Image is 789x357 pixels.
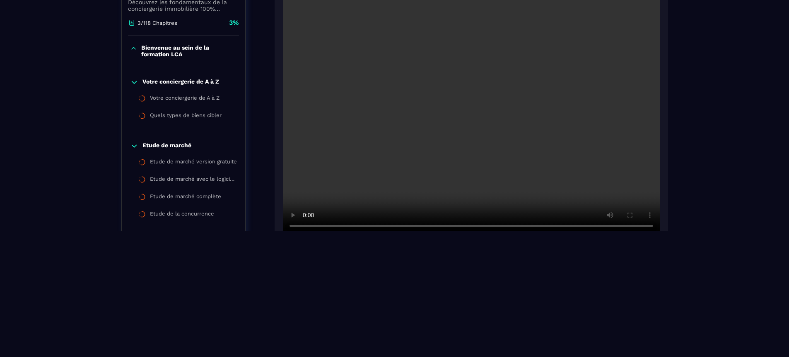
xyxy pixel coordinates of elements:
[138,20,177,26] p: 3/118 Chapitres
[150,176,237,185] div: Etude de marché avec le logiciel Airdna version payante
[150,158,237,168] div: Etude de marché version gratuite
[142,142,191,150] p: Etude de marché
[150,95,220,104] div: Votre conciergerie de A à Z
[150,211,214,220] div: Etude de la concurrence
[150,112,222,121] div: Quels types de biens cibler
[142,78,219,86] p: Votre conciergerie de A à Z
[150,193,221,202] div: Etude de marché complète
[229,18,239,27] p: 3%
[141,44,237,58] p: Bienvenue au sein de la formation LCA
